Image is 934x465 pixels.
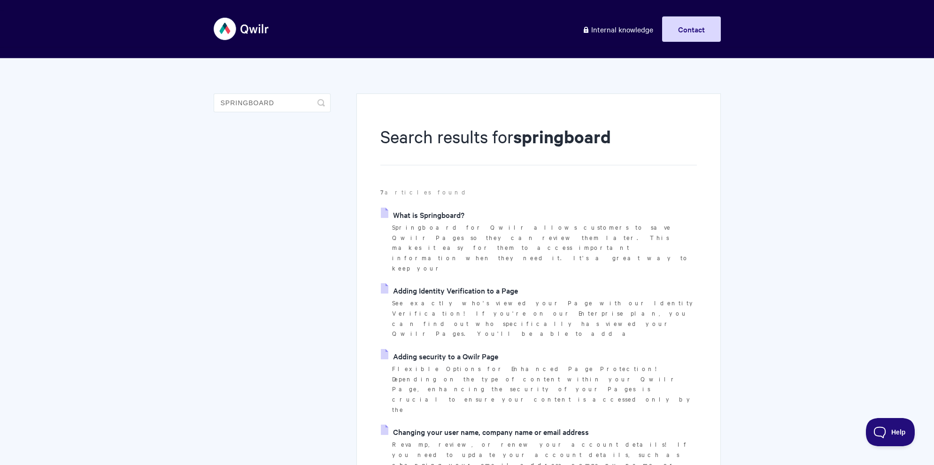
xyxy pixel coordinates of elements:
iframe: Toggle Customer Support [866,418,915,446]
a: Changing your user name, company name or email address [381,425,589,439]
p: Flexible Options for Enhanced Page Protection! Depending on the type of content within your Qwilr... [392,364,696,415]
a: Adding Identity Verification to a Page [381,283,518,297]
p: Springboard for Qwilr allows customers to save Qwilr Pages so they can review them later. This ma... [392,222,696,273]
a: Adding security to a Qwilr Page [381,349,498,363]
p: See exactly who's viewed your Page with our Identity Verification! If you're on our Enterprise pl... [392,298,696,339]
input: Search [214,93,331,112]
strong: 7 [380,187,385,196]
a: What is Springboard? [381,208,464,222]
img: Qwilr Help Center [214,11,270,46]
strong: springboard [513,125,611,148]
h1: Search results for [380,124,696,165]
a: Internal knowledge [575,16,660,42]
p: articles found [380,187,696,197]
a: Contact [662,16,721,42]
